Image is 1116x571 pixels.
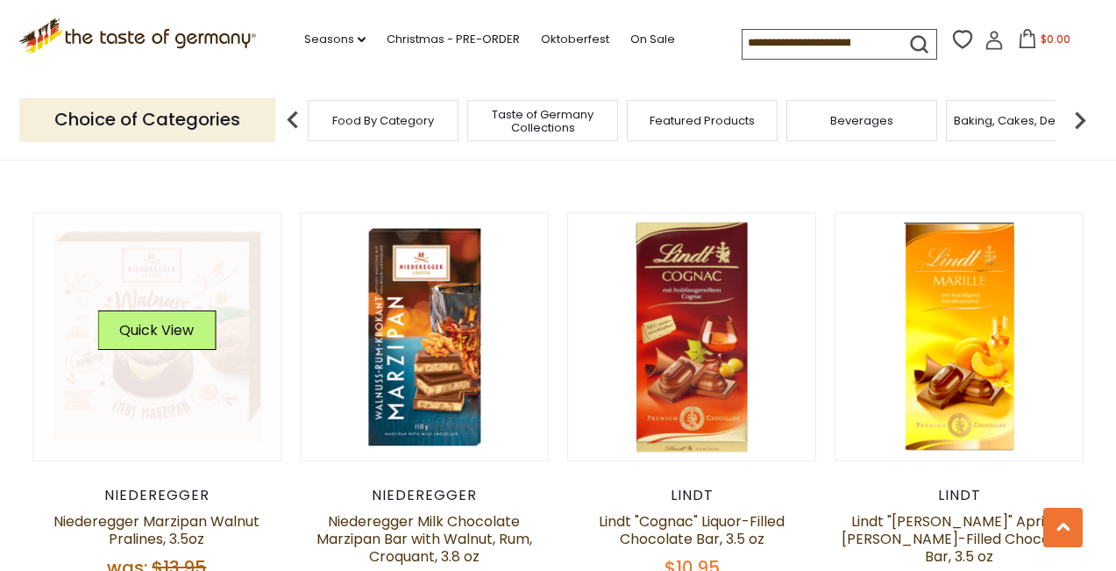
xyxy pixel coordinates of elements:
a: Lindt "[PERSON_NAME]" Apricot [PERSON_NAME]-Filled Chocolate Bar, 3.5 oz [842,511,1077,567]
span: $0.00 [1041,32,1070,46]
a: Seasons [304,30,366,49]
button: $0.00 [1007,29,1082,55]
div: Lindt [567,487,817,504]
img: Lindt "Marille" Apricot Brandy-Filled Chocolate Bar, 3.5 oz [835,213,1084,461]
img: Lindt "Cognac" Liquor-Filled Chocolate Bar, 3.5 oz [568,213,816,461]
p: Choice of Categories [19,98,275,141]
a: Oktoberfest [541,30,609,49]
button: Quick View [97,310,216,350]
a: Lindt "Cognac" Liquor-Filled Chocolate Bar, 3.5 oz [599,511,785,549]
div: Niederegger [32,487,282,504]
a: Niederegger Milk Chocolate Marzipan Bar with Walnut, Rum, Croquant, 3.8 oz [316,511,532,567]
img: previous arrow [275,103,310,138]
a: On Sale [630,30,675,49]
a: Baking, Cakes, Desserts [954,114,1090,127]
div: Niederegger [300,487,550,504]
a: Christmas - PRE-ORDER [387,30,520,49]
img: Niederegger Milk Chocolate Marzipan Bar with Walnut, Rum, Croquant, 3.8 oz [301,213,549,461]
a: Taste of Germany Collections [473,108,613,134]
div: Lindt [835,487,1084,504]
a: Niederegger Marzipan Walnut Pralines, 3.5oz [53,511,259,549]
img: Niederegger Marzipan Walnut Pralines, 3.5oz [33,213,281,461]
a: Featured Products [650,114,755,127]
img: next arrow [1063,103,1098,138]
a: Beverages [830,114,893,127]
a: Food By Category [332,114,434,127]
